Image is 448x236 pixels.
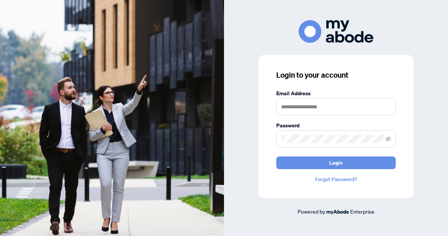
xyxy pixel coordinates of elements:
[276,121,396,130] label: Password
[299,20,373,43] img: ma-logo
[329,157,343,169] span: Login
[276,175,396,183] a: Forgot Password?
[326,208,349,216] a: myAbode
[386,136,391,142] span: eye-invisible
[276,70,396,80] h3: Login to your account
[276,89,396,97] label: Email Address
[276,156,396,169] button: Login
[298,208,325,215] span: Powered by
[350,208,374,215] span: Enterprise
